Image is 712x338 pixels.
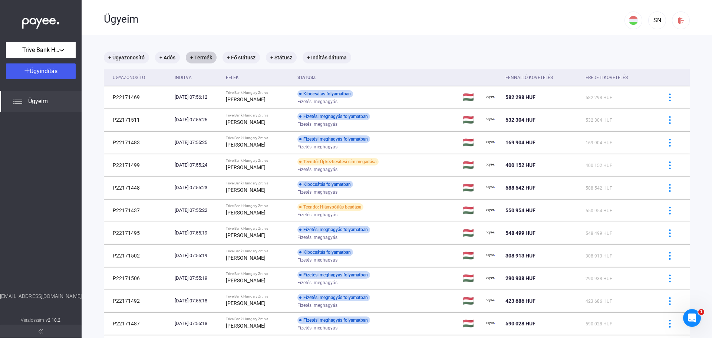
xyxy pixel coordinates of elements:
span: Fizetési meghagyás [297,233,337,242]
div: Eredeti követelés [586,73,653,82]
div: Trive Bank Hungary Zrt. vs [226,113,291,118]
span: 548 499 HUF [505,230,535,236]
div: [DATE] 07:55:23 [175,184,220,191]
div: [DATE] 07:55:25 [175,139,220,146]
span: 548 499 HUF [586,231,612,236]
span: Ügyindítás [30,68,57,75]
button: logout-red [672,12,690,29]
img: payee-logo [486,296,495,305]
div: Felek [226,73,239,82]
span: Fizetési meghagyás [297,188,337,197]
img: payee-logo [486,274,495,283]
span: 308 913 HUF [586,253,612,259]
span: 400 152 HUF [586,163,612,168]
img: arrow-double-left-grey.svg [39,329,43,334]
div: Fizetési meghagyás folyamatban [297,294,370,301]
button: Trive Bank Hungary Zrt. [6,42,76,58]
td: 🇭🇺 [460,154,482,176]
span: Fizetési meghagyás [297,256,337,265]
div: [DATE] 07:55:22 [175,207,220,214]
button: more-blue [662,316,678,331]
img: more-blue [666,161,674,169]
button: more-blue [662,89,678,105]
div: Kibocsátás folyamatban [297,90,353,98]
span: Fizetési meghagyás [297,97,337,106]
button: more-blue [662,203,678,218]
button: HU [624,12,642,29]
td: P22171495 [104,222,172,244]
button: Ügyindítás [6,63,76,79]
div: Trive Bank Hungary Zrt. vs [226,272,291,276]
div: Fizetési meghagyás folyamatban [297,135,370,143]
div: Eredeti követelés [586,73,628,82]
div: Fizetési meghagyás folyamatban [297,226,370,233]
img: payee-logo [486,206,495,215]
span: 290 938 HUF [505,275,535,281]
mat-chip: + Indítás dátuma [303,52,351,63]
img: more-blue [666,116,674,124]
div: Indítva [175,73,220,82]
img: logout-red [677,17,685,24]
strong: [PERSON_NAME] [226,323,266,329]
td: P22171502 [104,245,172,267]
mat-chip: + Státusz [266,52,297,63]
span: 588 542 HUF [586,186,612,191]
strong: [PERSON_NAME] [226,278,266,283]
span: 308 913 HUF [505,253,535,259]
div: Indítva [175,73,192,82]
div: [DATE] 07:55:19 [175,275,220,282]
img: list.svg [13,97,22,106]
button: more-blue [662,112,678,128]
div: Trive Bank Hungary Zrt. vs [226,136,291,140]
div: Trive Bank Hungary Zrt. vs [226,181,291,186]
div: Teendő: Új kézbesítési cím megadása [297,158,379,165]
button: more-blue [662,225,678,241]
strong: [PERSON_NAME] [226,96,266,102]
div: Teendő: Hiánypótlás beadása [297,203,363,211]
img: more-blue [666,297,674,305]
button: more-blue [662,270,678,286]
div: [DATE] 07:55:18 [175,320,220,327]
span: 582 298 HUF [505,94,535,100]
img: more-blue [666,93,674,101]
td: 🇭🇺 [460,131,482,154]
div: Felek [226,73,291,82]
strong: [PERSON_NAME] [226,210,266,216]
td: P22171492 [104,290,172,312]
span: 1 [698,309,704,315]
div: Ügyazonosító [113,73,169,82]
img: payee-logo [486,183,495,192]
td: P22171506 [104,267,172,289]
div: Ügyazonosító [113,73,145,82]
div: Trive Bank Hungary Zrt. vs [226,294,291,299]
span: Ügyeim [28,97,48,106]
iframe: Intercom live chat [683,309,701,327]
td: 🇭🇺 [460,245,482,267]
td: P22171499 [104,154,172,176]
img: more-blue [666,207,674,214]
button: more-blue [662,293,678,309]
span: Fizetési meghagyás [297,142,337,151]
td: P22171437 [104,199,172,221]
button: SN [648,12,666,29]
div: Ügyeim [104,13,624,26]
mat-chip: + Termék [186,52,217,63]
img: payee-logo [486,161,495,170]
img: payee-logo [486,229,495,237]
span: 550 954 HUF [586,208,612,213]
img: more-blue [666,320,674,328]
div: Fennálló követelés [505,73,553,82]
span: 290 938 HUF [586,276,612,281]
img: payee-logo [486,115,495,124]
td: 🇭🇺 [460,290,482,312]
td: 🇭🇺 [460,109,482,131]
td: P22171511 [104,109,172,131]
mat-chip: + Ügyazonosító [104,52,149,63]
div: [DATE] 07:55:24 [175,161,220,169]
td: 🇭🇺 [460,312,482,335]
span: Fizetési meghagyás [297,120,337,129]
span: 588 542 HUF [505,185,535,191]
span: Fizetési meghagyás [297,165,337,174]
strong: [PERSON_NAME] [226,187,266,193]
strong: [PERSON_NAME] [226,255,266,261]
